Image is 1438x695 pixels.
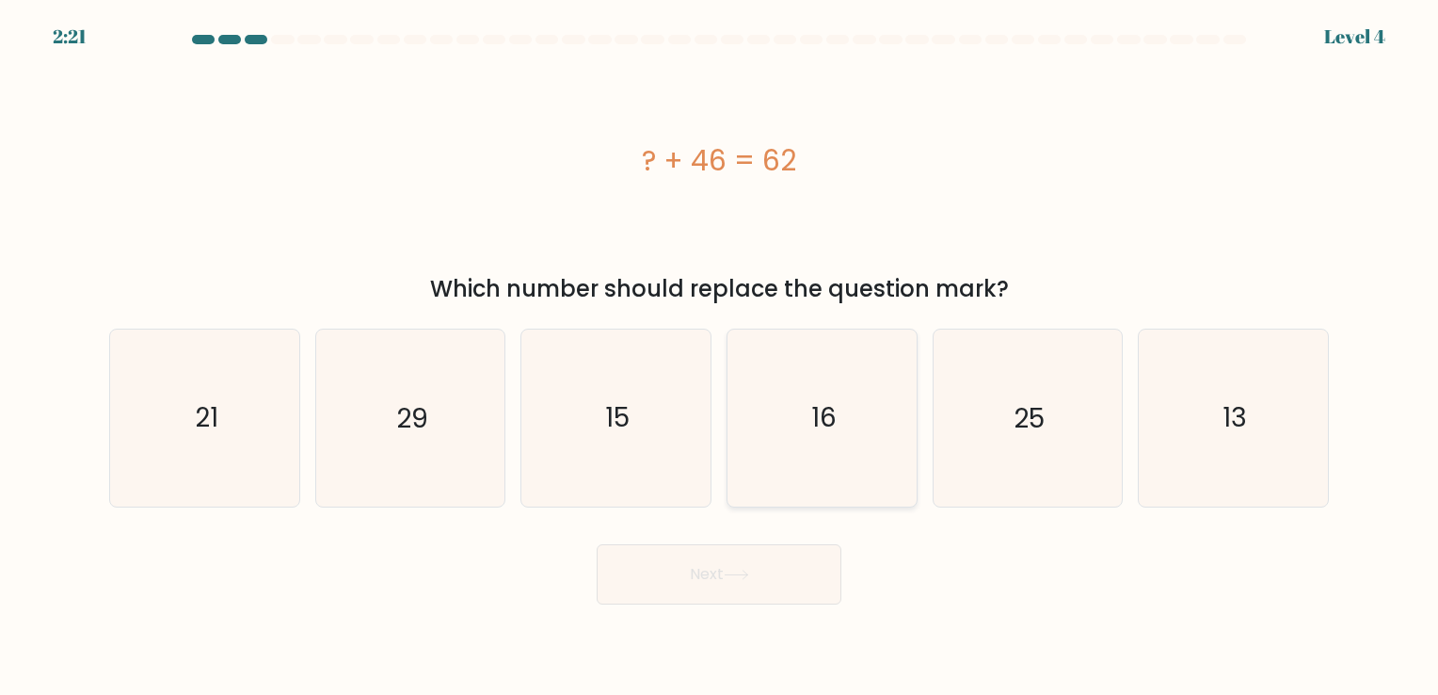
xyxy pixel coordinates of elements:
text: 13 [1222,400,1247,437]
div: ? + 46 = 62 [109,139,1329,182]
div: Which number should replace the question mark? [120,272,1318,306]
text: 16 [811,400,837,437]
text: 29 [396,400,427,437]
div: Level 4 [1324,23,1385,51]
div: 2:21 [53,23,87,51]
text: 21 [195,400,218,437]
text: 25 [1014,400,1045,437]
button: Next [597,544,841,605]
text: 15 [606,400,631,437]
